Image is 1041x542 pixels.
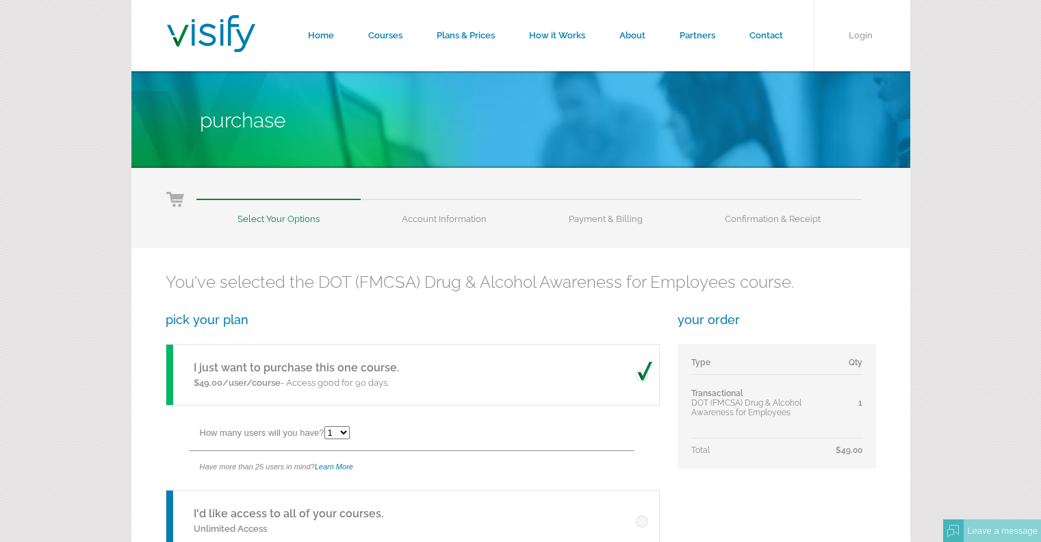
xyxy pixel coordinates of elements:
span: $49.00 [836,445,862,455]
h5: I just want to purchase this one course. [194,360,399,376]
li: Select Your Options [196,199,361,224]
img: Visify Training [167,15,255,52]
td: Total [691,439,836,456]
h2: You've selected the DOT (FMCSA) Drug & Alcohol Awareness for Employees course. [166,272,876,292]
h3: your order [678,312,876,327]
span: DOT (FMCSA) Drug & Alcohol Awareness for Employees [691,398,801,417]
span: Unlimited Access [194,523,267,534]
li: Confirmation & Receipt [684,199,862,224]
div: Leave a message [964,519,1041,542]
div: 1 [836,398,862,408]
span: Transactional [691,389,743,398]
div: Have more than 25 users in mind? [200,452,658,482]
td: Qty [836,358,862,375]
li: Account Information [361,199,528,224]
div: How many users will you have? [200,419,658,450]
a: I'd like access to all of your courses. [194,507,383,520]
img: Offline [947,525,960,537]
li: Payment & Billing [528,199,684,224]
h3: pick your plan [166,312,658,327]
span: Purchase [200,108,285,132]
a: Visify Training [167,36,255,56]
p: - Access good for 90 days. [194,376,399,390]
td: Type [691,358,836,375]
a: Learn More [315,463,353,471]
span: $49.00/user/course [194,378,281,388]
